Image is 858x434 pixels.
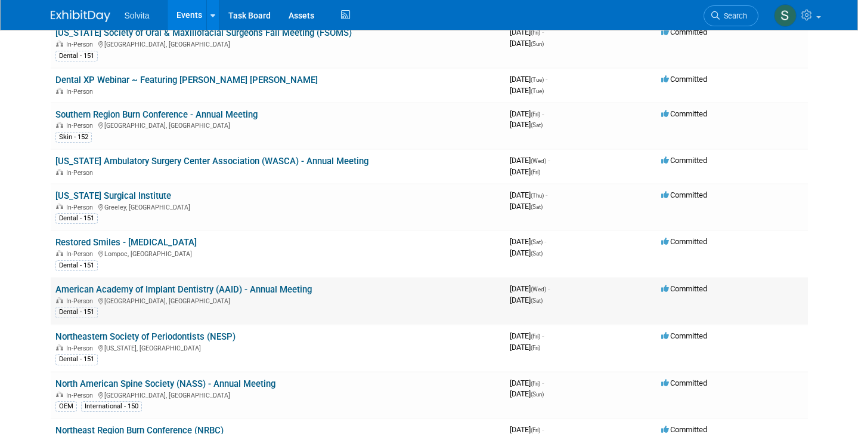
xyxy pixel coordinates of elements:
span: - [548,284,550,293]
img: In-Person Event [56,297,63,303]
div: Dental - 151 [55,260,98,271]
span: (Sat) [531,204,543,210]
span: [DATE] [510,156,550,165]
a: [US_STATE] Society of Oral & Maxillofacial Surgeons Fall Meeting (FSOMS) [55,27,352,38]
span: - [542,378,544,387]
span: Search [720,11,747,20]
span: (Sat) [531,239,543,245]
span: - [548,156,550,165]
span: [DATE] [510,284,550,293]
div: Dental - 151 [55,51,98,61]
span: Committed [661,378,707,387]
span: (Fri) [531,344,540,351]
img: In-Person Event [56,392,63,398]
span: [DATE] [510,389,544,398]
span: Committed [661,75,707,84]
span: (Sun) [531,41,544,47]
span: - [542,331,544,340]
span: [DATE] [510,331,544,340]
span: (Fri) [531,333,540,340]
img: In-Person Event [56,41,63,47]
span: (Wed) [531,286,546,293]
a: Restored Smiles - [MEDICAL_DATA] [55,237,197,248]
span: [DATE] [510,167,540,176]
img: In-Person Event [56,169,63,175]
img: Scott Campbell [774,4,797,27]
span: (Fri) [531,169,540,176]
span: - [546,75,547,84]
img: In-Person Event [56,204,63,210]
a: North American Spine Society (NASS) - Annual Meeting [55,378,275,389]
span: (Fri) [531,380,540,387]
span: Committed [661,27,707,36]
div: Greeley, [GEOGRAPHIC_DATA] [55,202,500,211]
span: [DATE] [510,378,544,387]
div: Dental - 151 [55,213,98,224]
span: Committed [661,284,707,293]
span: In-Person [66,392,97,399]
a: Search [704,5,758,26]
span: Committed [661,156,707,165]
div: Dental - 151 [55,354,98,365]
span: (Tue) [531,76,544,83]
span: In-Person [66,88,97,96]
span: (Sat) [531,122,543,128]
span: [DATE] [510,425,544,434]
div: [GEOGRAPHIC_DATA], [GEOGRAPHIC_DATA] [55,390,500,399]
span: In-Person [66,297,97,305]
span: - [542,109,544,118]
span: Committed [661,237,707,246]
div: OEM [55,401,77,412]
div: [GEOGRAPHIC_DATA], [GEOGRAPHIC_DATA] [55,39,500,48]
span: [DATE] [510,248,543,257]
span: (Sat) [531,250,543,257]
span: In-Person [66,41,97,48]
div: Dental - 151 [55,307,98,318]
div: [GEOGRAPHIC_DATA], [GEOGRAPHIC_DATA] [55,120,500,130]
a: American Academy of Implant Dentistry (AAID) - Annual Meeting [55,284,312,295]
div: [US_STATE], [GEOGRAPHIC_DATA] [55,343,500,352]
div: [GEOGRAPHIC_DATA], [GEOGRAPHIC_DATA] [55,296,500,305]
span: (Fri) [531,427,540,433]
a: [US_STATE] Surgical Institute [55,190,171,201]
div: International - 150 [81,401,142,412]
span: In-Person [66,344,97,352]
span: (Fri) [531,29,540,36]
span: (Wed) [531,158,546,164]
span: Committed [661,190,707,199]
span: [DATE] [510,109,544,118]
a: [US_STATE] Ambulatory Surgery Center Association (WASCA) - Annual Meeting [55,156,368,167]
span: [DATE] [510,190,547,199]
img: ExhibitDay [51,10,110,22]
span: In-Person [66,169,97,177]
a: Northeastern Society of Periodontists (NESP) [55,331,236,342]
a: Southern Region Burn Conference - Annual Meeting [55,109,258,120]
img: In-Person Event [56,344,63,350]
span: (Fri) [531,111,540,118]
span: [DATE] [510,237,546,246]
img: In-Person Event [56,250,63,256]
span: (Sat) [531,297,543,304]
span: In-Person [66,204,97,211]
span: [DATE] [510,39,544,48]
span: - [544,237,546,246]
span: In-Person [66,250,97,258]
div: Lompoc, [GEOGRAPHIC_DATA] [55,248,500,258]
img: In-Person Event [56,122,63,128]
a: Dental XP Webinar ~ Featuring [PERSON_NAME] [PERSON_NAME] [55,75,318,85]
span: [DATE] [510,120,543,129]
span: (Tue) [531,88,544,94]
span: [DATE] [510,86,544,95]
span: [DATE] [510,343,540,352]
span: [DATE] [510,27,544,36]
span: - [542,27,544,36]
span: - [542,425,544,434]
span: (Sun) [531,391,544,398]
span: In-Person [66,122,97,130]
span: Committed [661,425,707,434]
span: Committed [661,109,707,118]
span: Solvita [125,11,150,20]
span: [DATE] [510,75,547,84]
span: (Thu) [531,192,544,199]
span: [DATE] [510,202,543,211]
